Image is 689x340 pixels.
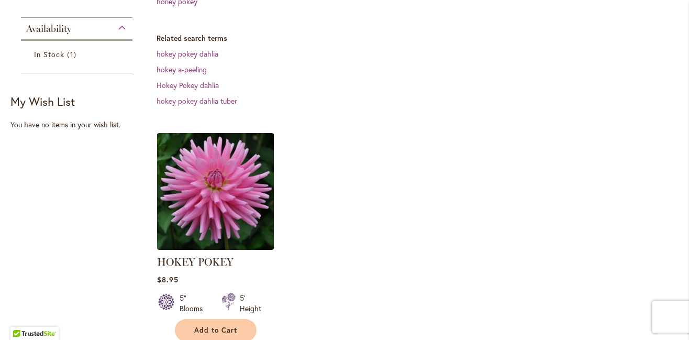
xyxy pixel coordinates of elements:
a: Hokey Pokey dahlia [157,80,219,90]
span: Availability [26,23,71,35]
a: hokey a-peeling [157,64,207,74]
div: 5" Blooms [180,293,209,314]
a: HOKEY POKEY [157,242,274,252]
dt: Related search terms [157,33,679,43]
span: $8.95 [157,275,179,284]
div: 5' Height [240,293,261,314]
a: hokey pokey dahlia [157,49,218,59]
span: In Stock [34,49,64,59]
span: Add to Cart [194,326,237,335]
iframe: Launch Accessibility Center [8,303,37,332]
strong: My Wish List [10,94,75,109]
a: In Stock 1 [34,49,122,60]
img: HOKEY POKEY [154,130,276,253]
a: hokey pokey dahlia tuber [157,96,237,106]
div: You have no items in your wish list. [10,119,150,130]
span: 1 [67,49,79,60]
a: HOKEY POKEY [157,256,234,268]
